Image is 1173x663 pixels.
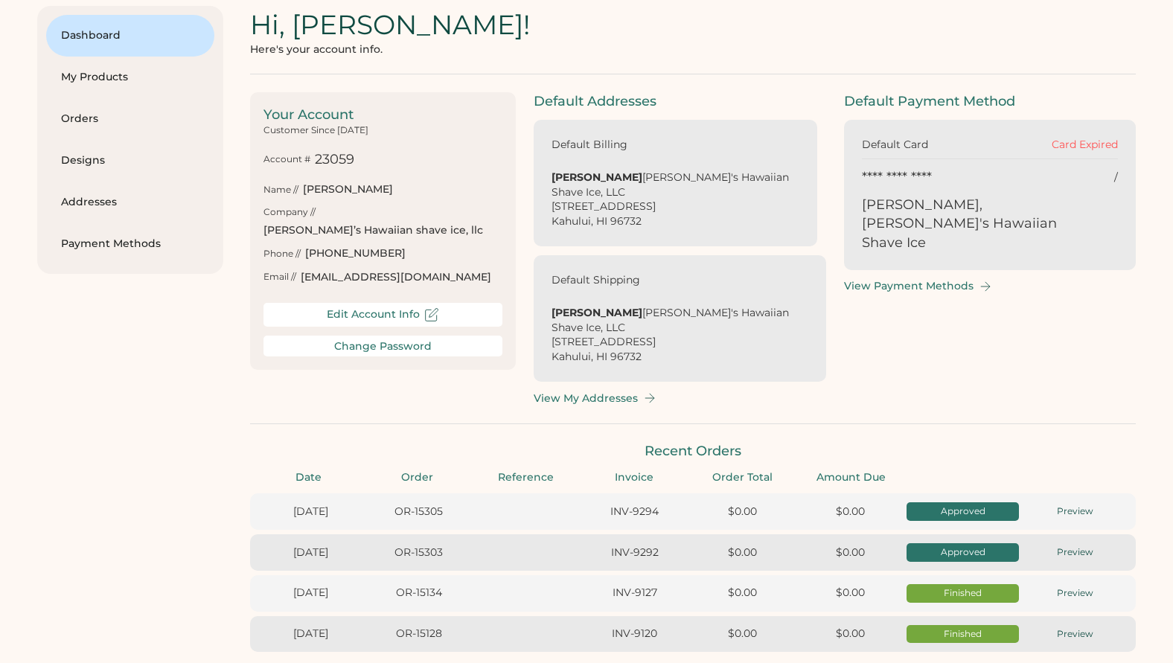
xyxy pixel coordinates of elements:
div: OR-15128 [367,627,470,641]
div: Preview [1023,587,1127,600]
div: OR-15305 [367,505,470,519]
div: $0.00 [799,505,902,519]
div: [DATE] [259,586,362,600]
div: INV-9120 [583,627,686,641]
div: / [1114,170,1118,185]
div: Preview [1023,546,1127,559]
div: Amount Due [802,470,901,485]
div: [PERSON_NAME], [PERSON_NAME]'s Hawaiian Shave Ice [862,196,1080,252]
div: $0.00 [691,505,794,519]
div: Hi, [PERSON_NAME]! [250,6,530,43]
div: INV-9292 [583,545,686,560]
div: $0.00 [691,627,794,641]
div: [PERSON_NAME]'s Hawaiian Shave Ice, LLC [STREET_ADDRESS] Kahului, HI 96732 [552,170,799,228]
div: Payment Methods [61,237,199,252]
div: Dashboard [61,28,199,43]
div: Orders [61,112,199,126]
div: Card Expired [990,138,1118,153]
div: Approved [911,546,1014,559]
div: Reference [476,470,576,485]
div: [PERSON_NAME] [303,182,393,197]
div: Default Addresses [534,92,826,111]
div: Your Account [263,106,502,124]
div: Change Password [334,340,432,353]
img: yH5BAEAAAAALAAAAAABAAEAAAIBRAA7 [1088,196,1118,225]
strong: [PERSON_NAME] [552,306,642,319]
div: Default Shipping [552,273,640,288]
strong: [PERSON_NAME] [552,170,642,184]
div: Default Payment Method [844,92,1137,111]
div: $0.00 [799,627,902,641]
div: [DATE] [259,505,362,519]
div: View Payment Methods [844,280,974,292]
div: INV-9127 [583,586,686,600]
div: Finished [911,628,1014,641]
div: Default Card [862,138,990,153]
div: Addresses [61,195,199,210]
div: Email // [263,271,296,284]
div: INV-9294 [583,505,686,519]
div: Designs [61,153,199,168]
div: [PERSON_NAME]'s Hawaiian Shave Ice, LLC [STREET_ADDRESS] Kahului, HI 96732 [552,306,808,364]
div: Edit Account Info [327,308,420,321]
div: Approved [911,505,1014,518]
div: $0.00 [799,545,902,560]
div: [PHONE_NUMBER] [305,246,406,261]
div: Here's your account info. [250,43,383,56]
div: 23059 [315,150,354,169]
div: Name // [263,184,298,196]
div: Order Total [693,470,793,485]
div: Finished [911,587,1014,600]
div: OR-15134 [367,586,470,600]
div: $0.00 [799,586,902,600]
div: Customer Since [DATE] [263,124,368,137]
div: [PERSON_NAME]’s Hawaiian shave ice, llc [263,223,483,238]
div: Date [259,470,359,485]
div: Preview [1023,505,1127,518]
div: Preview [1023,628,1127,641]
div: Invoice [584,470,684,485]
div: Default Billing [552,138,627,153]
div: [DATE] [259,627,362,641]
div: Phone // [263,248,301,260]
div: Order [368,470,467,485]
div: OR-15303 [367,545,470,560]
div: My Products [61,70,199,85]
div: $0.00 [691,586,794,600]
div: [EMAIL_ADDRESS][DOMAIN_NAME] [301,270,491,285]
div: [DATE] [259,545,362,560]
div: Recent Orders [250,442,1136,461]
div: Account # [263,153,310,166]
div: Company // [263,206,316,219]
div: View My Addresses [534,392,638,405]
div: $0.00 [691,545,794,560]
